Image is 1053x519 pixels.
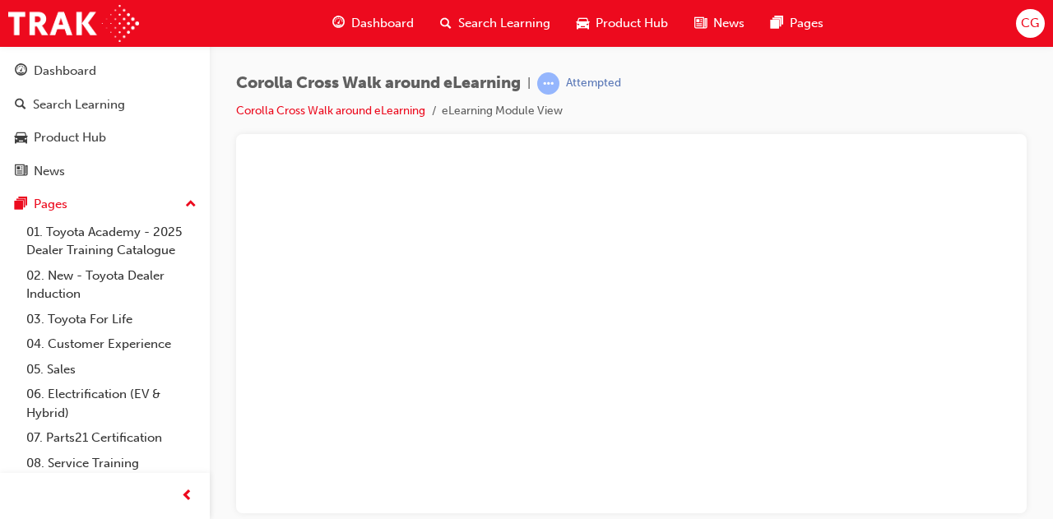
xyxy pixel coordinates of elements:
span: guage-icon [15,64,27,79]
a: 04. Customer Experience [20,331,203,357]
span: Product Hub [596,14,668,33]
a: Corolla Cross Walk around eLearning [236,104,425,118]
span: learningRecordVerb_ATTEMPT-icon [537,72,559,95]
img: Trak [8,5,139,42]
span: pages-icon [771,13,783,34]
span: | [527,74,531,93]
span: pages-icon [15,197,27,212]
a: 01. Toyota Academy - 2025 Dealer Training Catalogue [20,220,203,263]
a: pages-iconPages [758,7,837,40]
span: up-icon [185,194,197,215]
span: Dashboard [351,14,414,33]
a: Product Hub [7,123,203,153]
span: news-icon [15,165,27,179]
a: News [7,156,203,187]
span: prev-icon [181,486,193,507]
a: 02. New - Toyota Dealer Induction [20,263,203,307]
div: Product Hub [34,128,106,147]
span: search-icon [15,98,26,113]
span: Corolla Cross Walk around eLearning [236,74,521,93]
a: 07. Parts21 Certification [20,425,203,451]
button: Pages [7,189,203,220]
a: Search Learning [7,90,203,120]
span: car-icon [577,13,589,34]
div: Search Learning [33,95,125,114]
span: search-icon [440,13,452,34]
a: 03. Toyota For Life [20,307,203,332]
a: 06. Electrification (EV & Hybrid) [20,382,203,425]
div: News [34,162,65,181]
a: Dashboard [7,56,203,86]
div: Attempted [566,76,621,91]
span: News [713,14,745,33]
span: Pages [790,14,823,33]
span: guage-icon [332,13,345,34]
a: 05. Sales [20,357,203,382]
span: car-icon [15,131,27,146]
div: Dashboard [34,62,96,81]
a: car-iconProduct Hub [564,7,681,40]
span: CG [1021,14,1039,33]
a: search-iconSearch Learning [427,7,564,40]
div: Pages [34,195,67,214]
li: eLearning Module View [442,102,563,121]
button: CG [1016,9,1045,38]
a: guage-iconDashboard [319,7,427,40]
span: news-icon [694,13,707,34]
a: 08. Service Training [20,451,203,476]
button: DashboardSearch LearningProduct HubNews [7,53,203,189]
a: news-iconNews [681,7,758,40]
span: Search Learning [458,14,550,33]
